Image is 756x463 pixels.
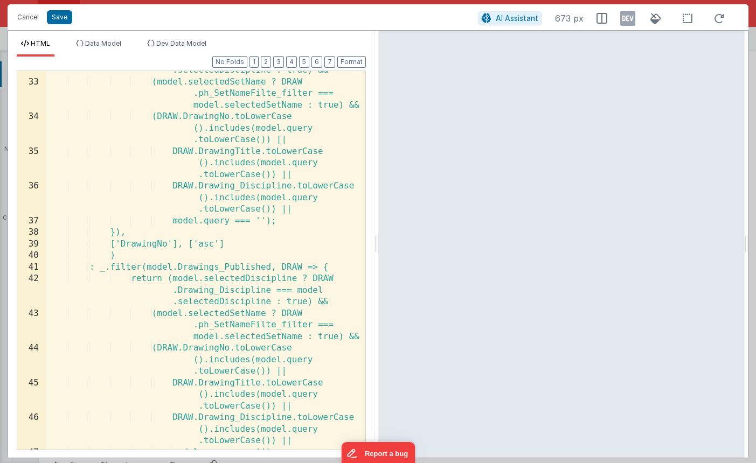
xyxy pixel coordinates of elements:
[261,56,271,68] button: 2
[17,215,46,227] div: 37
[17,447,46,459] div: 47
[17,227,46,238] div: 38
[17,76,46,111] div: 33
[31,39,50,47] span: HTML
[156,39,206,47] span: Dev Data Model
[337,56,366,68] button: Format
[17,308,46,343] div: 43
[17,250,46,262] div: 40
[273,56,284,68] button: 3
[212,56,247,68] button: No Folds
[17,273,46,308] div: 42
[17,146,46,181] div: 35
[286,56,297,68] button: 4
[478,11,542,25] button: AI Assistant
[299,56,309,68] button: 5
[249,56,259,68] button: 1
[324,56,335,68] button: 7
[17,412,46,447] div: 46
[47,10,72,24] button: Save
[17,238,46,250] div: 39
[12,10,44,25] button: Cancel
[17,342,46,377] div: 44
[17,262,46,273] div: 41
[311,56,322,68] button: 6
[496,13,538,23] span: AI Assistant
[17,180,46,215] div: 36
[85,39,121,47] span: Data Model
[17,111,46,146] div: 34
[17,377,46,412] div: 45
[555,12,584,25] span: 673 px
